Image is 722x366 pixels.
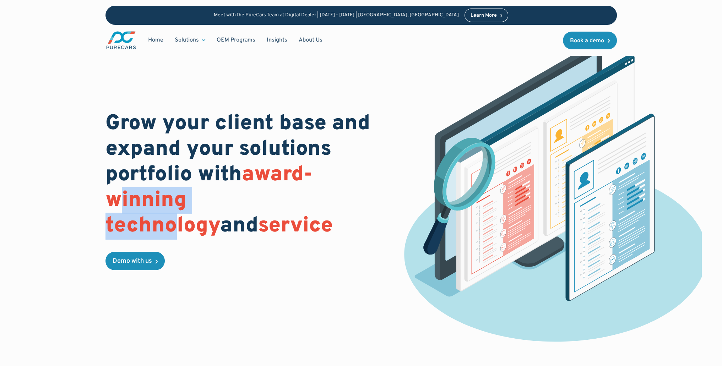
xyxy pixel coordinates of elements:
span: service [258,213,333,240]
div: Book a demo [570,38,604,44]
div: Learn More [471,13,497,18]
a: Learn More [465,9,509,22]
a: OEM Programs [211,33,261,47]
div: Solutions [169,33,211,47]
a: Book a demo [563,32,617,49]
a: Home [142,33,169,47]
div: Demo with us [113,258,152,264]
img: customer profiles dashboard [404,40,702,342]
div: Solutions [175,36,199,44]
a: main [105,31,137,50]
span: award-winning technology [105,162,313,240]
a: Insights [261,33,293,47]
a: Demo with us [105,252,165,270]
a: About Us [293,33,328,47]
img: purecars logo [105,31,137,50]
p: Meet with the PureCars Team at Digital Dealer | [DATE] - [DATE] | [GEOGRAPHIC_DATA], [GEOGRAPHIC_... [214,12,459,18]
h1: Grow your client base and expand your solutions portfolio with and [105,111,382,239]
